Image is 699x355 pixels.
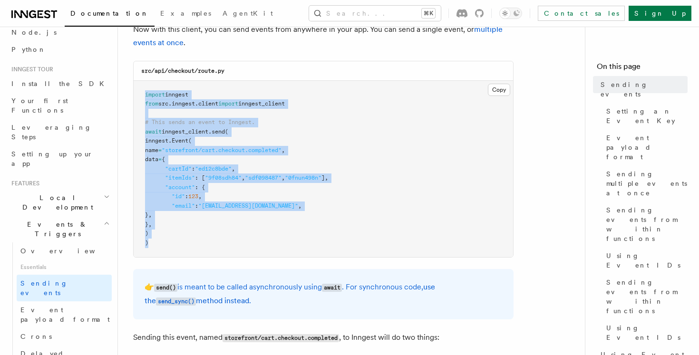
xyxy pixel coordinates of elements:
a: Install the SDK [8,75,112,92]
span: : { [195,184,205,191]
span: Sending events [20,279,68,297]
span: . [208,128,212,135]
span: inngest [165,91,188,98]
a: Using Event IDs [602,319,688,346]
span: Setting an Event Key [606,106,688,125]
span: : [192,165,195,172]
span: ( [188,137,192,144]
button: Events & Triggers [8,216,112,242]
span: src [158,100,168,107]
span: send [212,128,225,135]
span: Event payload format [20,306,110,323]
span: Essentials [17,259,112,275]
span: "[EMAIL_ADDRESS][DOMAIN_NAME]" [198,202,298,209]
span: = [158,156,162,163]
code: storefront/cart.checkout.completed [223,334,339,342]
span: Your first Functions [11,97,68,114]
span: , [198,193,202,200]
span: , [232,165,235,172]
button: Toggle dark mode [499,8,522,19]
a: Documentation [65,3,155,27]
span: Event [172,137,188,144]
a: Event payload format [602,129,688,165]
span: name [145,147,158,154]
h4: On this page [597,61,688,76]
span: : [195,202,198,209]
span: ], [321,174,328,181]
span: Events & Triggers [8,220,104,239]
span: }, [145,211,152,218]
code: src/api/checkout/route.py [141,67,224,74]
span: . [195,100,198,107]
a: Sending events [17,275,112,301]
span: # This sends an event to Inngest. [145,119,255,125]
span: inngest_client [162,128,208,135]
span: from [145,100,158,107]
span: { [162,156,165,163]
span: Using Event IDs [606,323,688,342]
span: Documentation [70,10,149,17]
span: Inngest tour [8,66,53,73]
a: Node.js [8,24,112,41]
kbd: ⌘K [422,9,435,18]
code: send_sync() [156,297,196,306]
span: "0fnun498n" [285,174,321,181]
span: ( [225,128,228,135]
span: import [145,91,165,98]
span: "id" [172,193,185,200]
span: : [ [195,174,205,181]
span: Leveraging Steps [11,124,92,141]
p: 👉 is meant to be called asynchronously using . For synchronous code, . [145,280,502,308]
span: "cartId" [165,165,192,172]
span: "email" [172,202,195,209]
span: ) [145,240,148,246]
a: Contact sales [538,6,625,21]
span: client [198,100,218,107]
span: Features [8,180,39,187]
span: inngest [172,100,195,107]
span: Install the SDK [11,80,110,87]
code: await [322,284,342,292]
span: "ed12c8bde" [195,165,232,172]
span: : [185,193,188,200]
a: Leveraging Steps [8,119,112,145]
span: Setting up your app [11,150,93,167]
span: "itemIds" [165,174,195,181]
span: inngest. [145,137,172,144]
a: Crons [17,328,112,345]
span: Sending events from within functions [606,278,688,316]
a: Setting an Event Key [602,103,688,129]
a: Sending events from within functions [602,201,688,247]
span: . [168,100,172,107]
p: Sending this event, named , to Inngest will do two things: [133,331,514,345]
a: Setting up your app [8,145,112,172]
span: inngest_client [238,100,285,107]
span: AgentKit [223,10,273,17]
span: Crons [20,333,52,340]
a: Sending events [597,76,688,103]
span: = [158,147,162,154]
a: multiple events at once [133,25,503,47]
a: Your first Functions [8,92,112,119]
span: }, [145,221,152,228]
span: data [145,156,158,163]
span: Using Event IDs [606,251,688,270]
span: await [145,128,162,135]
span: , [298,202,301,209]
span: , [242,174,245,181]
a: Examples [155,3,217,26]
a: Sending events from within functions [602,274,688,319]
button: Copy [488,84,510,96]
a: Overview [17,242,112,259]
span: Event payload format [606,133,688,162]
a: Sign Up [629,6,691,21]
span: Overview [20,247,118,255]
span: "9f08sdh84" [205,174,242,181]
a: AgentKit [217,3,279,26]
span: , [282,174,285,181]
button: Local Development [8,189,112,216]
span: Local Development [8,193,104,212]
span: Sending multiple events at once [606,169,688,198]
span: Python [11,46,46,53]
span: Examples [160,10,211,17]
